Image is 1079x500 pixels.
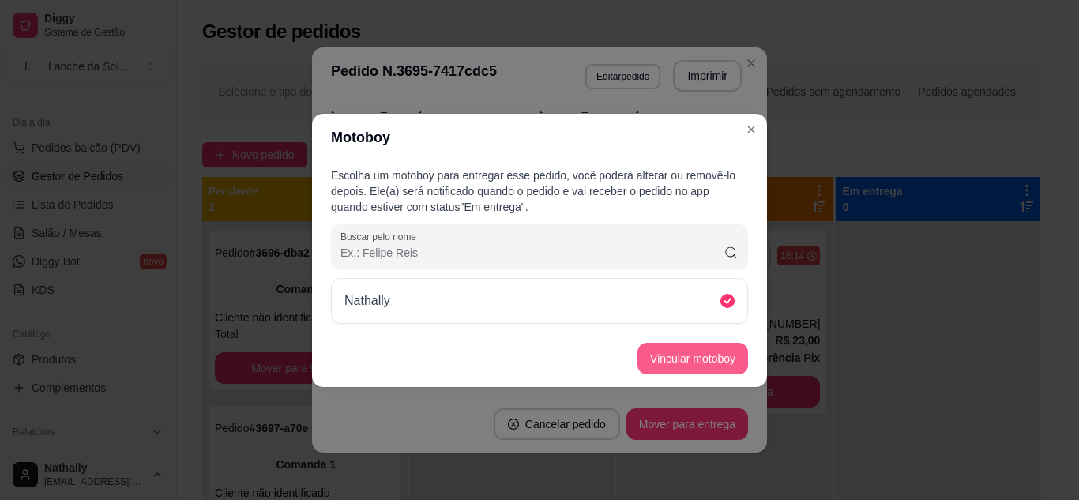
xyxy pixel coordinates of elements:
label: Buscar pelo nome [340,230,422,243]
header: Motoboy [312,114,767,161]
input: Buscar pelo nome [340,245,724,261]
button: Close [739,117,764,142]
p: Escolha um motoboy para entregar esse pedido, você poderá alterar ou removê-lo depois. Ele(a) ser... [331,167,748,215]
p: Nathally [344,291,390,310]
button: Vincular motoboy [637,343,748,374]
